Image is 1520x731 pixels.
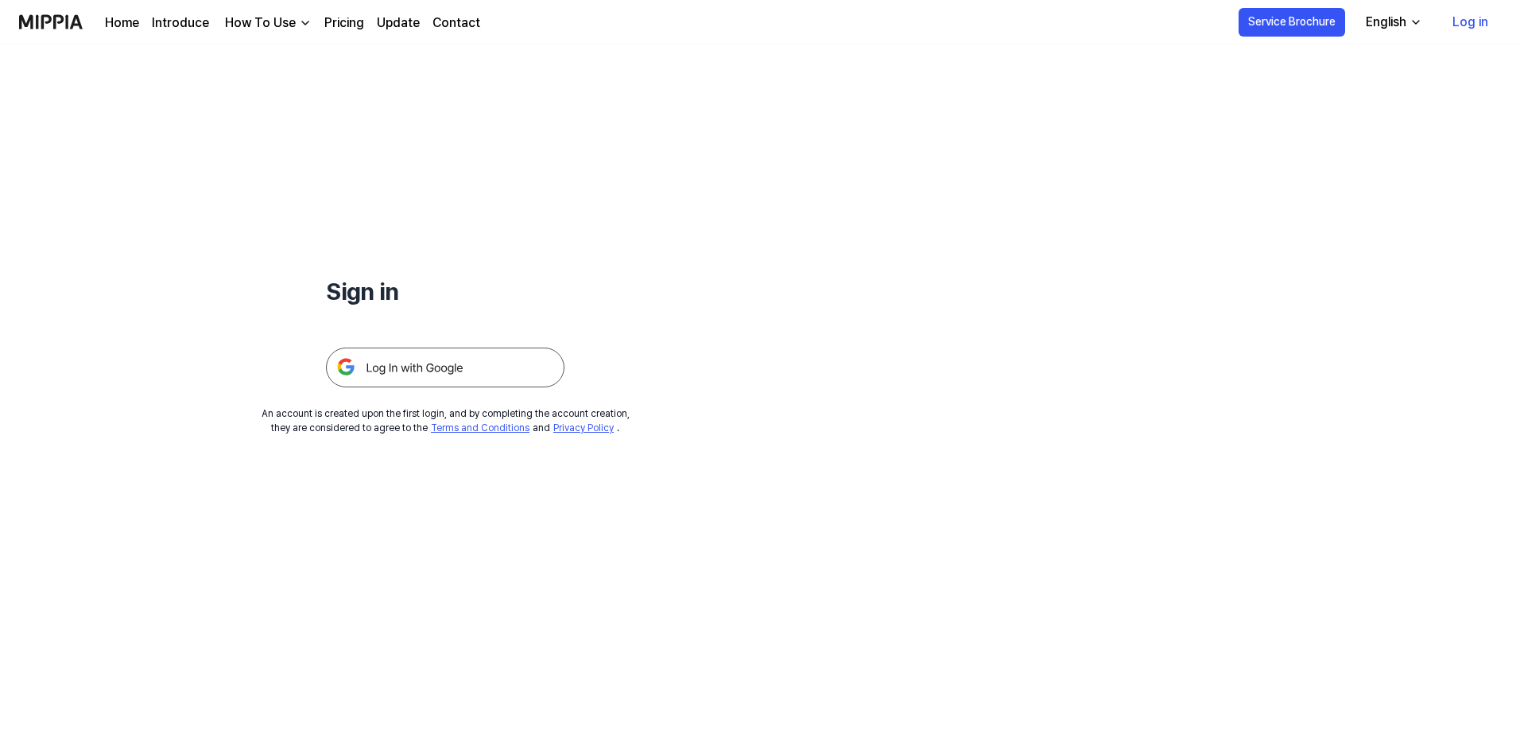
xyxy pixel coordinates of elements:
[1353,6,1432,38] button: English
[1239,8,1345,37] button: Service Brochure
[105,14,139,33] a: Home
[326,348,564,387] img: 구글 로그인 버튼
[222,14,299,33] div: How To Use
[299,17,312,29] img: down
[431,422,529,434] a: Terms and Conditions
[152,14,209,33] a: Introduce
[553,422,614,434] a: Privacy Policy
[324,14,364,33] a: Pricing
[326,274,564,309] h1: Sign in
[222,14,312,33] button: How To Use
[432,14,480,33] a: Contact
[262,406,630,435] div: An account is created upon the first login, and by completing the account creation, they are cons...
[377,14,420,33] a: Update
[1363,13,1409,32] div: English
